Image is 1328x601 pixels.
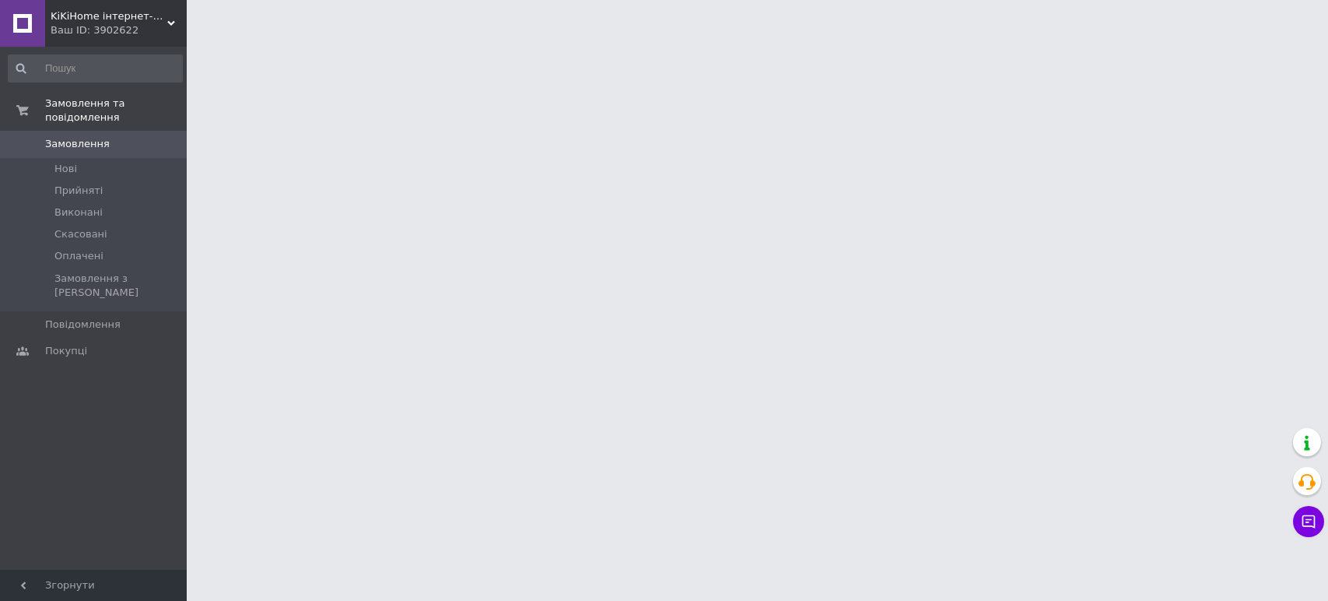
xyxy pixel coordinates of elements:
[45,344,87,358] span: Покупці
[54,162,77,176] span: Нові
[54,227,107,241] span: Скасовані
[54,206,103,220] span: Виконані
[51,9,167,23] span: KiKiHome інтернет-магазин якісних товарів для дому
[51,23,187,37] div: Ваш ID: 3902622
[45,97,187,125] span: Замовлення та повідомлення
[8,54,183,83] input: Пошук
[1293,506,1324,537] button: Чат з покупцем
[54,272,181,300] span: Замовлення з [PERSON_NAME]
[45,137,110,151] span: Замовлення
[45,318,121,332] span: Повідомлення
[54,184,103,198] span: Прийняті
[54,249,103,263] span: Оплачені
